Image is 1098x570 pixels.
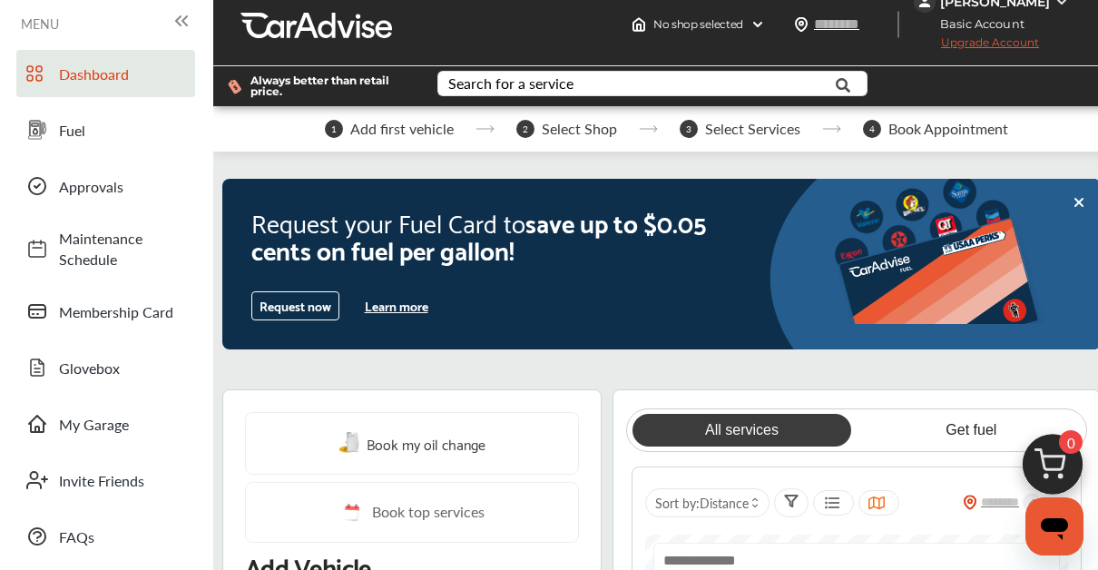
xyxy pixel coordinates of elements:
span: Distance [700,494,749,512]
button: Request now [251,291,339,320]
span: Sort by : [655,494,749,512]
img: header-divider.bc55588e.svg [897,11,899,38]
img: header-home-logo.8d720a4f.svg [632,17,646,32]
span: Maintenance Schedule [59,228,186,270]
span: Basic Account [916,15,1038,34]
span: Book my oil change [367,431,485,456]
iframe: Button to launch messaging window, conversation in progress [1025,497,1083,555]
img: stepper-arrow.e24c07c6.svg [475,125,495,133]
span: My Garage [59,414,186,435]
span: Select Services [705,121,800,137]
span: Fuel [59,120,186,141]
span: Glovebox [59,358,186,378]
a: Book top services [245,482,579,543]
img: cal_icon.0803b883.svg [339,501,363,524]
a: Membership Card [16,288,195,335]
span: 1 [325,120,343,138]
img: oil-change.e5047c97.svg [338,432,362,455]
span: 3 [680,120,698,138]
span: Always better than retail price. [250,75,408,97]
img: location_vector_orange.38f05af8.svg [963,495,977,510]
span: FAQs [59,526,186,547]
a: Approvals [16,162,195,210]
span: 0 [1059,430,1083,454]
img: header-down-arrow.9dd2ce7d.svg [750,17,765,32]
span: Book Appointment [888,121,1008,137]
span: Upgrade Account [914,35,1039,58]
span: Membership Card [59,301,186,322]
a: Maintenance Schedule [16,219,195,279]
a: Get fuel [862,414,1081,447]
img: stepper-arrow.e24c07c6.svg [822,125,841,133]
span: Book top services [372,501,485,524]
img: location_vector.a44bc228.svg [794,17,809,32]
div: Search for a service [448,76,574,91]
img: cart_icon.3d0951e8.svg [1009,426,1096,513]
span: save up to $0.05 cents on fuel per gallon! [251,200,706,270]
button: Learn more [358,292,436,319]
img: stepper-arrow.e24c07c6.svg [639,125,658,133]
span: Invite Friends [59,470,186,491]
a: My Garage [16,400,195,447]
img: dollor_label_vector.a70140d1.svg [228,79,241,94]
span: No shop selected [653,17,743,32]
a: Glovebox [16,344,195,391]
a: Dashboard [16,50,195,97]
a: Book my oil change [338,431,485,456]
span: Select Shop [542,121,617,137]
span: 4 [863,120,881,138]
span: Dashboard [59,64,186,84]
span: Add first vehicle [350,121,454,137]
a: Fuel [16,106,195,153]
span: 2 [516,120,534,138]
a: FAQs [16,513,195,560]
span: Approvals [59,176,186,197]
span: Request your Fuel Card to [251,200,525,243]
a: Invite Friends [16,457,195,504]
span: MENU [21,16,59,31]
a: All services [632,414,851,447]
